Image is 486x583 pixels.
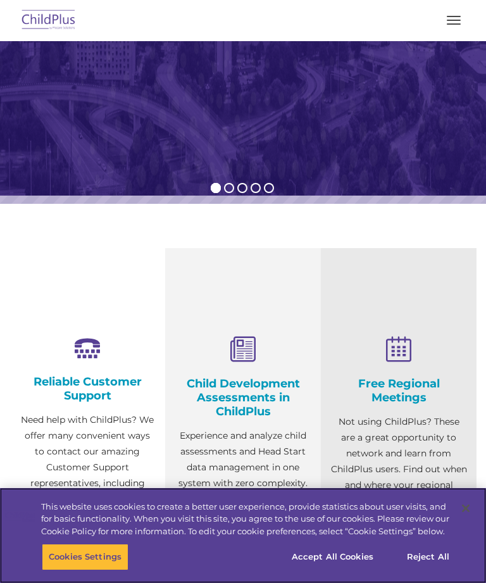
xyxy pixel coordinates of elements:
button: Cookies Settings [42,544,128,570]
h4: Reliable Customer Support [19,375,156,403]
img: ChildPlus by Procare Solutions [19,6,78,35]
div: This website uses cookies to create a better user experience, provide statistics about user visit... [41,501,452,538]
p: Not using ChildPlus? These are a great opportunity to network and learn from ChildPlus users. Fin... [330,414,467,509]
h4: Child Development Assessments in ChildPlus [175,377,311,418]
p: Need help with ChildPlus? We offer many convenient ways to contact our amazing Customer Support r... [19,412,156,523]
button: Close [452,494,480,522]
h4: Free Regional Meetings [330,377,467,404]
button: Reject All [389,544,468,570]
p: Experience and analyze child assessments and Head Start data management in one system with zero c... [175,428,311,523]
button: Accept All Cookies [285,544,380,570]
